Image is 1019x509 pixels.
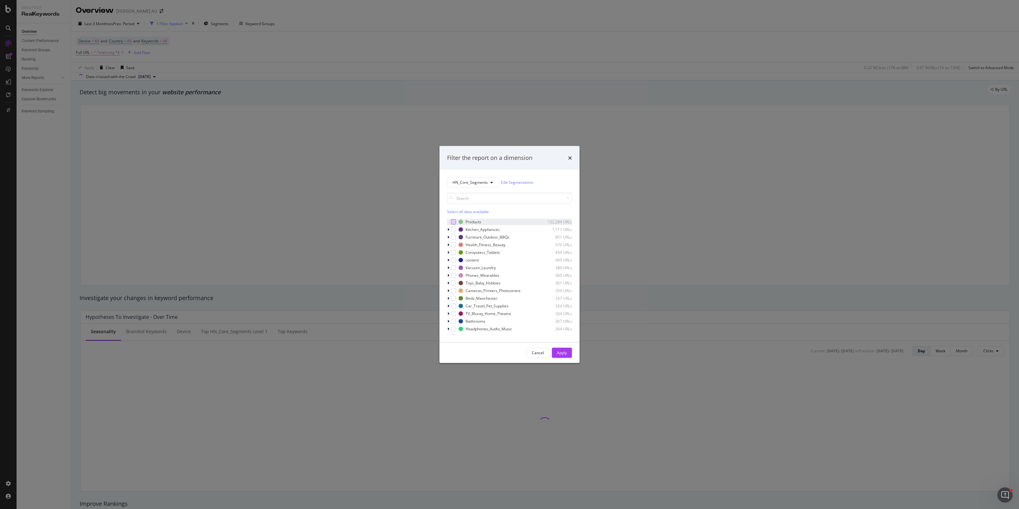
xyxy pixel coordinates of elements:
[541,250,572,255] div: 454 URLs
[541,234,572,240] div: 851 URLs
[541,303,572,309] div: 324 URLs
[447,154,532,162] div: Filter the report on a dimension
[466,280,501,286] div: Toys_Baby_Hobbies
[466,334,522,339] div: Heating_Cooling_Air_Treatment
[466,219,481,225] div: Products
[466,303,509,309] div: Car_Travel_Pet_Supplies
[439,146,580,363] div: modal
[997,487,1013,503] iframe: Intercom live chat
[466,234,509,240] div: Furniture_Outdoor_BBQs
[466,311,511,316] div: TV_Bluray_Home_Theatre
[466,288,521,293] div: Cameras_Printers_Photocentre
[541,242,572,247] div: 570 URLs
[447,177,498,187] button: HN_Core_Segments
[447,192,572,204] input: Search
[526,348,549,358] button: Cancel
[501,179,533,186] a: Edit Segmentation
[452,180,488,185] span: HN_Core_Segments
[466,326,512,332] div: Headphones_Audio_Music
[552,348,572,358] button: Apply
[541,334,572,339] div: 235 URLs
[541,288,572,293] div: 359 URLs
[466,273,499,278] div: Phones_Wearables
[466,242,505,247] div: Health_Fitness_Beauty
[541,280,572,286] div: 361 URLs
[447,209,572,214] div: Select all data available
[541,326,572,332] div: 264 URLs
[466,227,500,232] div: Kitchen_Appliances
[466,257,479,263] div: content
[532,350,544,355] div: Cancel
[541,257,572,263] div: 405 URLs
[466,296,497,301] div: Beds_Manchester
[541,311,572,316] div: 324 URLs
[541,227,572,232] div: 1,111 URLs
[541,273,572,278] div: 365 URLs
[466,250,500,255] div: Computers_Tablets
[541,319,572,324] div: 267 URLs
[541,265,572,270] div: 386 URLs
[568,154,572,162] div: times
[557,350,567,355] div: Apply
[466,319,485,324] div: Bathrooms
[541,219,572,225] div: 122,284 URLs
[466,265,496,270] div: Vacuum_Laundry
[541,296,572,301] div: 337 URLs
